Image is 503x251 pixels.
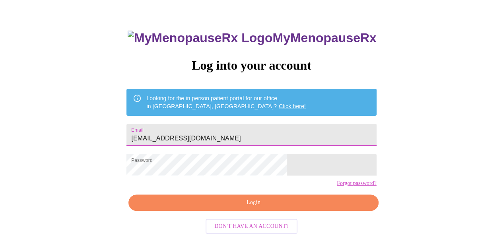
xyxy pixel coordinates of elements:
h3: MyMenopauseRx [128,31,377,45]
span: Don't have an account? [214,222,289,232]
img: MyMenopauseRx Logo [128,31,272,45]
button: Don't have an account? [206,219,297,234]
span: Login [138,198,369,208]
a: Forgot password? [337,180,377,187]
div: Looking for the in person patient portal for our office in [GEOGRAPHIC_DATA], [GEOGRAPHIC_DATA]? [146,91,306,113]
h3: Log into your account [126,58,376,73]
a: Click here! [279,103,306,109]
button: Login [128,195,378,211]
a: Don't have an account? [204,222,299,229]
